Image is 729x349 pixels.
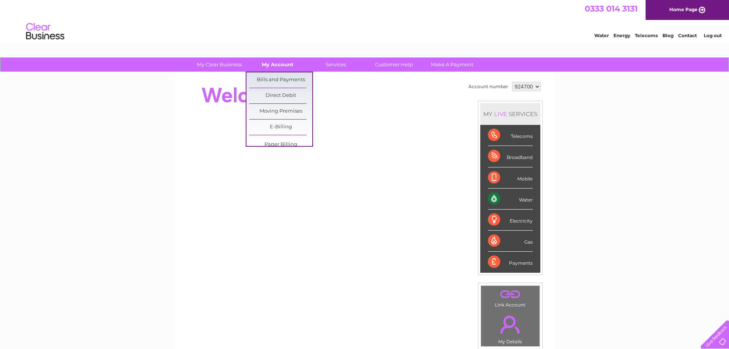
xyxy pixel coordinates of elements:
[481,309,540,347] td: My Details
[662,33,674,38] a: Blog
[704,33,722,38] a: Log out
[421,57,484,72] a: Make A Payment
[488,188,533,210] div: Water
[246,57,309,72] a: My Account
[304,57,367,72] a: Services
[488,210,533,231] div: Electricity
[483,288,538,301] a: .
[26,20,65,43] img: logo.png
[249,72,312,88] a: Bills and Payments
[188,57,251,72] a: My Clear Business
[249,137,312,152] a: Paper Billing
[249,104,312,119] a: Moving Premises
[488,252,533,272] div: Payments
[635,33,658,38] a: Telecoms
[488,231,533,252] div: Gas
[488,167,533,188] div: Mobile
[362,57,426,72] a: Customer Help
[184,4,546,37] div: Clear Business is a trading name of Verastar Limited (registered in [GEOGRAPHIC_DATA] No. 3667643...
[249,120,312,135] a: E-Billing
[488,146,533,167] div: Broadband
[585,4,638,13] a: 0333 014 3131
[480,103,540,125] div: MY SERVICES
[594,33,609,38] a: Water
[493,110,509,118] div: LIVE
[613,33,630,38] a: Energy
[488,125,533,146] div: Telecoms
[481,285,540,310] td: Link Account
[483,311,538,338] a: .
[249,88,312,103] a: Direct Debit
[678,33,697,38] a: Contact
[466,80,510,93] td: Account number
